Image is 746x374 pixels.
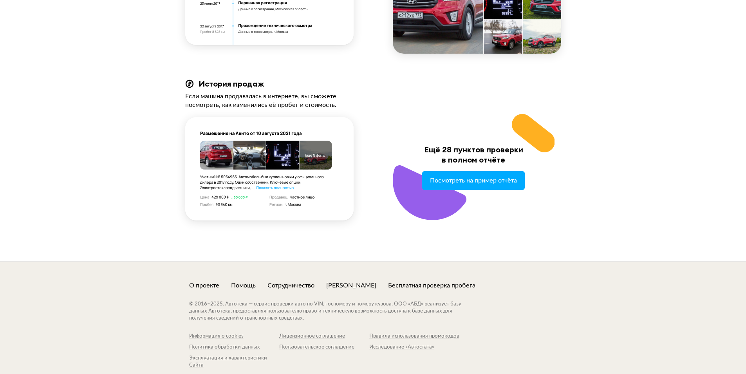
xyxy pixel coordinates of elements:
a: Эксплуатация и характеристики Сайта [189,355,279,369]
a: Пользовательское соглашение [279,344,369,351]
a: Бесплатная проверка пробега [388,281,475,290]
a: Сотрудничество [267,281,314,290]
a: Исследование «Автостата» [369,344,459,351]
a: О проекте [189,281,219,290]
a: Лицензионное соглашение [279,333,369,340]
a: Посмотреть на пример отчёта [422,171,525,190]
div: История продаж [199,79,264,89]
div: Если машина продавалась в интернете, вы сможете посмотреть, как изменились её пробег и стоимость. [185,92,354,109]
a: [PERSON_NAME] [326,281,376,290]
div: © 2016– 2025 . Автотека — сервис проверки авто по VIN, госномеру и номеру кузова. ООО «АБД» реали... [189,301,477,322]
a: Помощь [231,281,256,290]
span: Посмотреть на пример отчёта [430,177,517,184]
a: Информация о cookies [189,333,279,340]
div: Ещё 28 пунктов проверки в полном отчёте [424,145,523,165]
a: Правила использования промокодов [369,333,459,340]
a: Политика обработки данных [189,344,279,351]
